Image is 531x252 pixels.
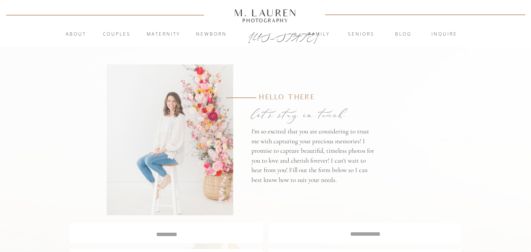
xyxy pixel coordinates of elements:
a: inquire [424,31,465,38]
a: Seniors [341,31,382,38]
a: Photography [231,19,300,22]
a: About [61,31,90,38]
a: Couples [96,31,137,38]
a: Family [299,31,340,38]
p: let's stay in touch [251,104,376,125]
a: [US_STATE] [248,31,283,40]
a: Maternity [143,31,184,38]
a: blog [383,31,424,38]
p: Hello there [259,92,357,104]
a: M. Lauren [211,9,320,17]
p: I'm so excited that you are considering to trust me with capturing your precious memories! I prom... [251,127,376,191]
a: Newborn [191,31,232,38]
